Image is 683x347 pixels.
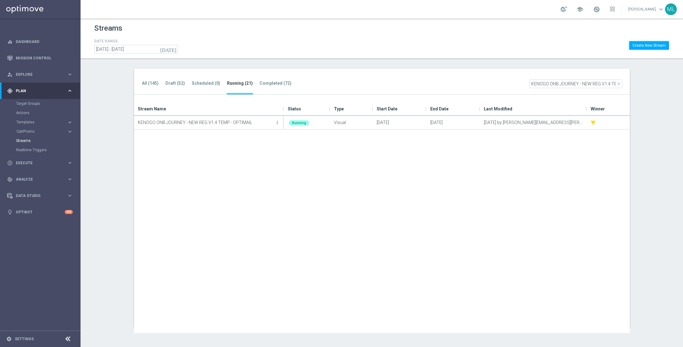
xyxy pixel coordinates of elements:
button: track_changes Analyze keyboard_arrow_right [7,177,73,182]
div: Templates [16,120,67,124]
span: Execute [16,161,67,165]
i: close [616,81,621,86]
i: person_search [7,72,13,77]
div: Explore [7,72,67,77]
button: equalizer Dashboard [7,39,73,44]
div: ML [665,3,677,15]
button: gps_fixed Plan keyboard_arrow_right [7,88,73,93]
button: Mission Control [7,56,73,61]
div: [DATE] by [PERSON_NAME][EMAIL_ADDRESS][PERSON_NAME][DOMAIN_NAME] [480,116,587,129]
a: Optibot [16,204,65,220]
span: Explore [16,73,67,76]
div: OptiPromo [16,127,80,136]
div: Actions [16,108,80,118]
div: Templates [16,118,80,127]
button: more_vert [274,116,280,129]
span: Winner [591,103,605,115]
div: Execute [7,160,67,166]
div: Visual [330,116,373,129]
div: +10 [65,210,73,214]
button: play_circle_outline Execute keyboard_arrow_right [7,161,73,165]
i: gps_fixed [7,88,13,94]
i: keyboard_arrow_right [67,119,73,125]
button: Create New Stream [629,41,669,50]
div: Optibot [7,204,73,220]
tab-header: All (145) [142,81,159,86]
tab-header: Scheduled (0) [192,81,220,86]
span: Start Date [377,103,397,115]
i: keyboard_arrow_right [67,129,73,135]
span: OptiPromo [16,130,61,133]
i: keyboard_arrow_right [67,176,73,182]
div: Running [289,120,309,126]
div: Dashboard [7,33,73,50]
i: keyboard_arrow_right [67,193,73,199]
i: keyboard_arrow_right [67,88,73,94]
span: Templates [16,120,61,124]
p: KENOGO ONB JOURNEY - NEW REG V1.4 TEMP - OPTIMAIL [138,118,274,127]
input: Quick find Stream [529,79,622,88]
div: [DATE] [373,116,427,129]
i: more_vert [275,120,280,125]
i: lightbulb [7,209,13,215]
h4: DATE RANGE [94,39,178,43]
span: Data Studio [16,194,67,198]
i: keyboard_arrow_right [67,160,73,166]
div: Plan [7,88,67,94]
i: keyboard_arrow_right [67,71,73,77]
a: Settings [15,337,34,341]
div: Streams [16,136,80,145]
span: End Date [430,103,449,115]
a: Target Groups [16,101,64,106]
i: play_circle_outline [7,160,13,166]
a: Dashboard [16,33,73,50]
div: Realtime Triggers [16,145,80,155]
a: Actions [16,110,64,115]
a: Mission Control [16,50,73,66]
tab-header: Running (21) [227,81,253,86]
i: track_changes [7,177,13,182]
tab-header: Completed (72) [260,81,291,86]
button: [DATE] [159,45,178,54]
button: Templates keyboard_arrow_right [16,120,73,125]
span: Type [334,103,344,115]
input: Select date range [94,45,178,54]
a: Streams [16,138,64,143]
tab-header: Draft (52) [165,81,185,86]
a: Realtime Triggers [16,148,64,152]
div: Data Studio [7,193,67,199]
span: keyboard_arrow_down [658,6,664,13]
button: Data Studio keyboard_arrow_right [7,193,73,198]
span: Last Modified [484,103,512,115]
i: equalizer [7,39,13,45]
span: Status [288,103,301,115]
button: person_search Explore keyboard_arrow_right [7,72,73,77]
i: [DATE] [160,46,177,52]
span: school [576,6,583,13]
a: [PERSON_NAME]keyboard_arrow_down [628,5,665,14]
div: Mission Control [7,50,73,66]
div: OptiPromo [16,130,67,133]
span: Analyze [16,178,67,181]
div: [DATE] [427,116,480,129]
span: Stream Name [138,103,166,115]
button: lightbulb Optibot +10 [7,210,73,215]
span: Plan [16,89,67,93]
div: Target Groups [16,99,80,108]
button: OptiPromo keyboard_arrow_right [16,129,73,134]
div: Analyze [7,177,67,182]
i: settings [6,336,12,342]
h1: Streams [94,24,122,33]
